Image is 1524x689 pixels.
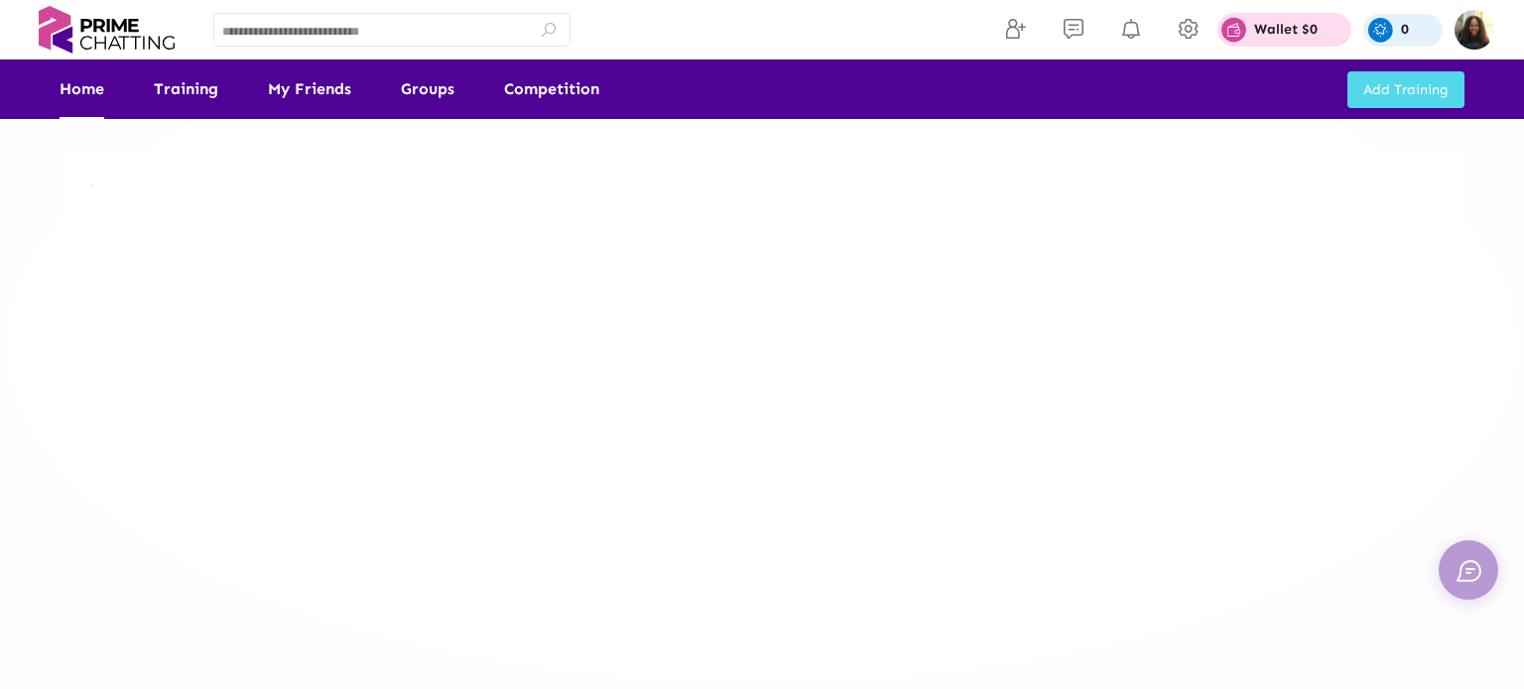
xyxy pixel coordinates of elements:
[60,59,104,119] a: Home
[154,59,218,119] a: Training
[1254,23,1318,37] p: Wallet $0
[268,59,351,119] a: My Friends
[504,59,599,119] a: Competition
[401,59,454,119] a: Groups
[1401,23,1409,37] p: 0
[30,6,184,54] img: logo
[1363,81,1449,98] span: Add Training
[1455,10,1494,50] img: img
[1347,71,1464,108] button: Add Training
